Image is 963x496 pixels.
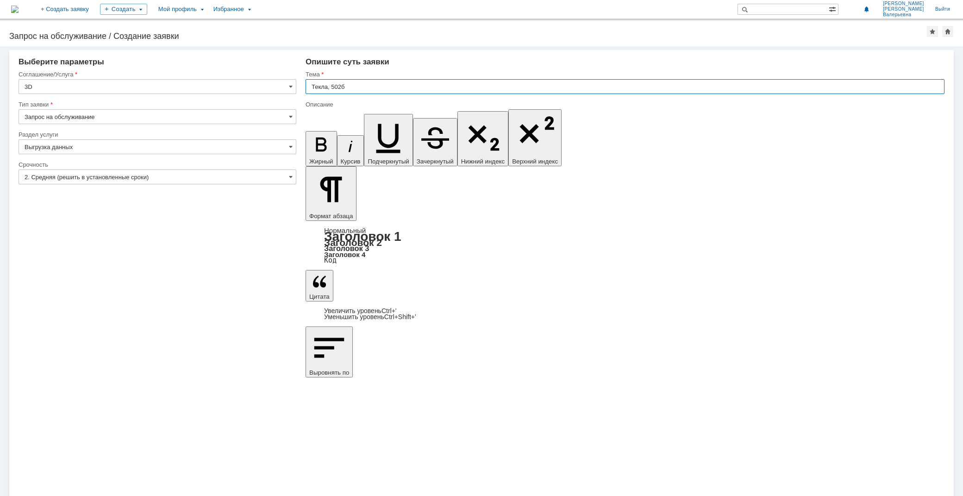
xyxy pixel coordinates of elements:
[829,4,838,13] span: Расширенный поиск
[413,118,457,166] button: Зачеркнутый
[417,158,454,165] span: Зачеркнутый
[324,256,337,264] a: Код
[324,251,365,258] a: Заголовок 4
[324,313,416,320] a: Decrease
[9,31,927,41] div: Запрос на обслуживание / Создание заявки
[19,71,294,77] div: Соглашение/Услуга
[100,4,147,15] div: Создать
[19,101,294,107] div: Тип заявки
[324,237,382,248] a: Заголовок 2
[324,307,397,314] a: Increase
[306,326,353,377] button: Выровнять по
[306,101,943,107] div: Описание
[309,213,353,220] span: Формат абзаца
[11,6,19,13] a: Перейти на домашнюю страницу
[384,313,416,320] span: Ctrl+Shift+'
[309,158,333,165] span: Жирный
[306,71,943,77] div: Тема
[306,57,389,66] span: Опишите суть заявки
[19,57,104,66] span: Выберите параметры
[883,1,924,6] span: [PERSON_NAME]
[19,162,294,168] div: Срочность
[368,158,409,165] span: Подчеркнутый
[306,131,337,166] button: Жирный
[364,114,413,166] button: Подчеркнутый
[324,226,366,234] a: Нормальный
[508,109,562,166] button: Верхний индекс
[306,270,333,301] button: Цитата
[306,308,944,320] div: Цитата
[309,369,349,376] span: Выровнять по
[457,111,509,166] button: Нижний индекс
[11,6,19,13] img: logo
[324,229,401,244] a: Заголовок 1
[309,293,330,300] span: Цитата
[306,227,944,264] div: Формат абзаца
[883,6,924,12] span: [PERSON_NAME]
[341,158,361,165] span: Курсив
[324,244,369,252] a: Заголовок 3
[337,135,364,166] button: Курсив
[927,26,938,37] div: Добавить в избранное
[19,132,294,138] div: Раздел услуги
[942,26,953,37] div: Сделать домашней страницей
[883,12,924,18] span: Валерьевна
[381,307,397,314] span: Ctrl+'
[512,158,558,165] span: Верхний индекс
[306,166,356,221] button: Формат абзаца
[461,158,505,165] span: Нижний индекс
